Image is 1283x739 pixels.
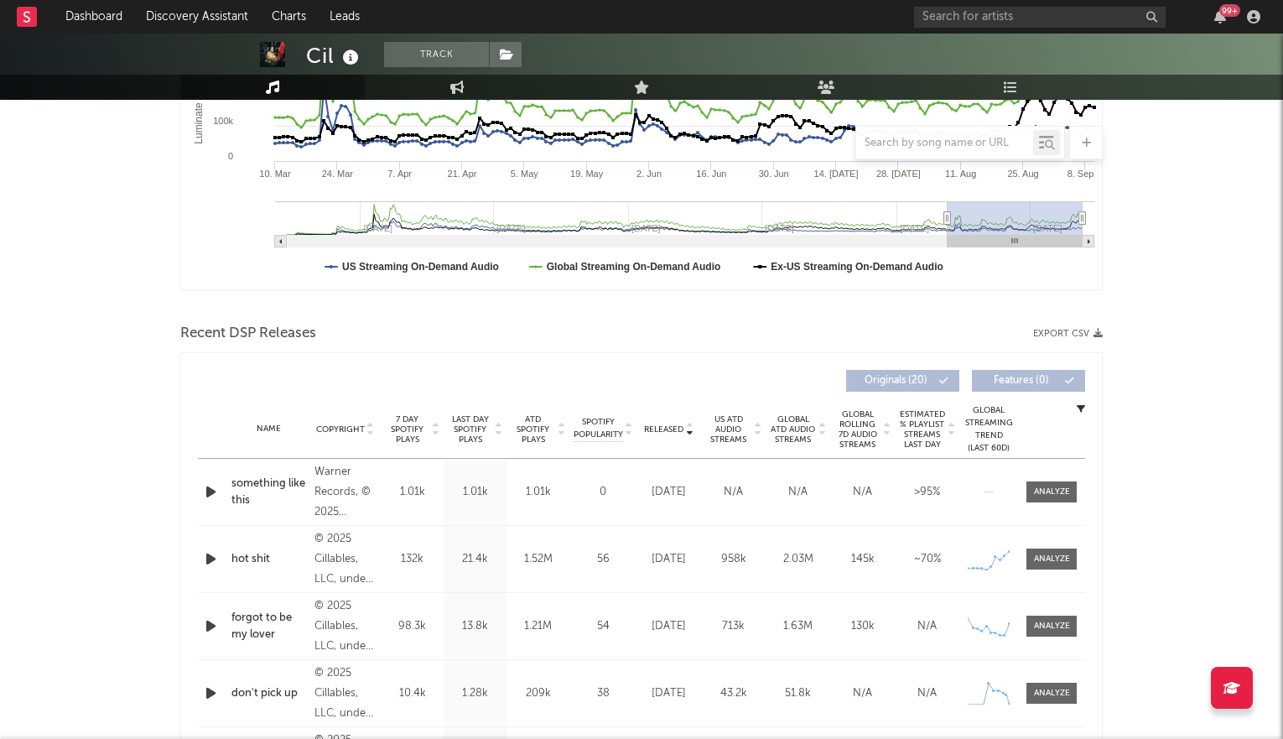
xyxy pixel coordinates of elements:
[314,596,377,657] div: © 2025 Cillables, LLC, under exclusive license to Warner Records Inc. In association with Interlu...
[1214,10,1226,23] button: 99+
[641,685,697,702] div: [DATE]
[914,7,1166,28] input: Search for artists
[641,551,697,568] div: [DATE]
[231,476,306,508] a: something like this
[972,370,1085,392] button: Features(0)
[964,404,1014,455] div: Global Streaming Trend (Last 60D)
[448,414,492,445] span: Last Day Spotify Plays
[385,685,439,702] div: 10.4k
[448,169,477,179] text: 21. Apr
[834,484,891,501] div: N/A
[636,169,662,179] text: 2. Jun
[316,424,365,435] span: Copyright
[983,376,1060,386] span: Features ( 0 )
[770,484,826,501] div: N/A
[771,261,943,273] text: Ex-US Streaming On-Demand Audio
[876,169,921,179] text: 28. [DATE]
[574,416,623,441] span: Spotify Popularity
[314,462,377,523] div: Warner Records, © 2025 Warner Records Inc., under exclusive license from Cillables, LLC
[385,484,439,501] div: 1.01k
[511,551,565,568] div: 1.52M
[705,618,761,635] div: 713k
[899,551,955,568] div: ~ 70 %
[770,618,826,635] div: 1.63M
[384,42,489,67] button: Track
[314,664,377,724] div: © 2025 Cillables, LLC, under exclusive license to Warner Records Inc. In association with Interlu...
[511,414,555,445] span: ATD Spotify Plays
[448,551,502,568] div: 21.4k
[899,618,955,635] div: N/A
[705,414,751,445] span: US ATD Audio Streams
[857,376,934,386] span: Originals ( 20 )
[547,261,721,273] text: Global Streaming On-Demand Audio
[180,324,316,344] span: Recent DSP Releases
[846,370,959,392] button: Originals(20)
[574,685,632,702] div: 38
[385,414,429,445] span: 7 Day Spotify Plays
[834,618,891,635] div: 130k
[644,424,683,435] span: Released
[899,484,955,501] div: >95%
[259,169,291,179] text: 10. Mar
[574,484,632,501] div: 0
[1067,169,1094,179] text: 8. Sep
[511,618,565,635] div: 1.21M
[387,169,412,179] text: 7. Apr
[231,685,306,702] a: don't pick up
[856,137,1033,150] input: Search by song name or URL
[696,169,726,179] text: 16. Jun
[705,484,761,501] div: N/A
[1007,169,1038,179] text: 25. Aug
[231,551,306,568] a: hot shit
[770,551,826,568] div: 2.03M
[574,618,632,635] div: 54
[705,551,761,568] div: 958k
[770,685,826,702] div: 51.8k
[1033,329,1103,339] button: Export CSV
[448,685,502,702] div: 1.28k
[511,484,565,501] div: 1.01k
[641,484,697,501] div: [DATE]
[448,484,502,501] div: 1.01k
[834,685,891,702] div: N/A
[574,551,632,568] div: 56
[834,551,891,568] div: 145k
[899,685,955,702] div: N/A
[570,169,604,179] text: 19. May
[322,169,354,179] text: 24. Mar
[705,685,761,702] div: 43.2k
[945,169,976,179] text: 11. Aug
[231,610,306,643] a: forgot to be my lover
[306,42,363,70] div: Cil
[385,618,439,635] div: 98.3k
[814,169,859,179] text: 14. [DATE]
[511,169,539,179] text: 5. May
[834,409,880,450] span: Global Rolling 7D Audio Streams
[759,169,789,179] text: 30. Jun
[342,261,499,273] text: US Streaming On-Demand Audio
[231,423,306,435] div: Name
[511,685,565,702] div: 209k
[314,529,377,590] div: © 2025 Cillables, LLC, under exclusive license to Warner Records Inc. In association with Interlu...
[448,618,502,635] div: 13.8k
[770,414,816,445] span: Global ATD Audio Streams
[385,551,439,568] div: 132k
[899,409,945,450] span: Estimated % Playlist Streams Last Day
[641,618,697,635] div: [DATE]
[213,116,233,126] text: 100k
[1219,4,1240,17] div: 99 +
